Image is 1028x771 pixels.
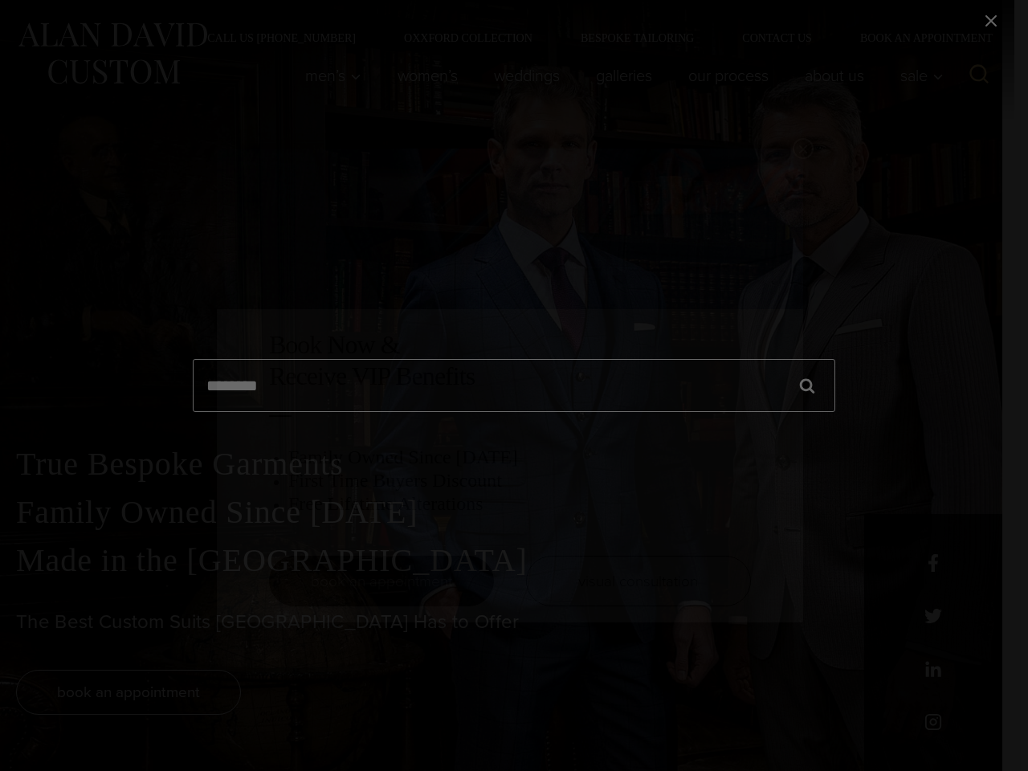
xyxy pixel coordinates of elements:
[793,138,814,159] button: Close
[288,469,751,492] h3: First Time Buyers Discount
[288,492,751,516] h3: Free Lifetime Alterations
[269,556,494,606] a: book an appointment
[526,556,751,606] a: visual consultation
[269,329,751,391] h2: Book Now & Receive VIP Benefits
[288,446,751,469] h3: Family Owned Since [DATE]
